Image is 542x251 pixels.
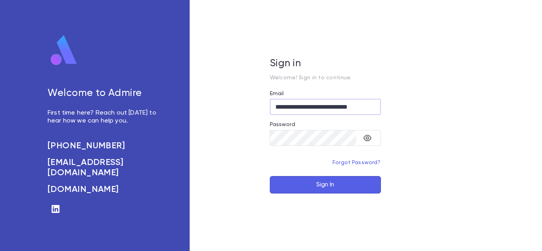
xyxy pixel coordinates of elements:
[270,90,284,97] label: Email
[270,75,381,81] p: Welcome! Sign in to continue.
[270,176,381,194] button: Sign In
[48,141,158,151] a: [PHONE_NUMBER]
[359,130,375,146] button: toggle password visibility
[333,160,381,165] a: Forgot Password?
[270,58,381,70] h5: Sign in
[270,121,295,128] label: Password
[48,34,80,66] img: logo
[48,109,158,125] p: First time here? Reach out [DATE] to hear how we can help you.
[48,157,158,178] a: [EMAIL_ADDRESS][DOMAIN_NAME]
[48,184,158,195] a: [DOMAIN_NAME]
[48,88,158,100] h5: Welcome to Admire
